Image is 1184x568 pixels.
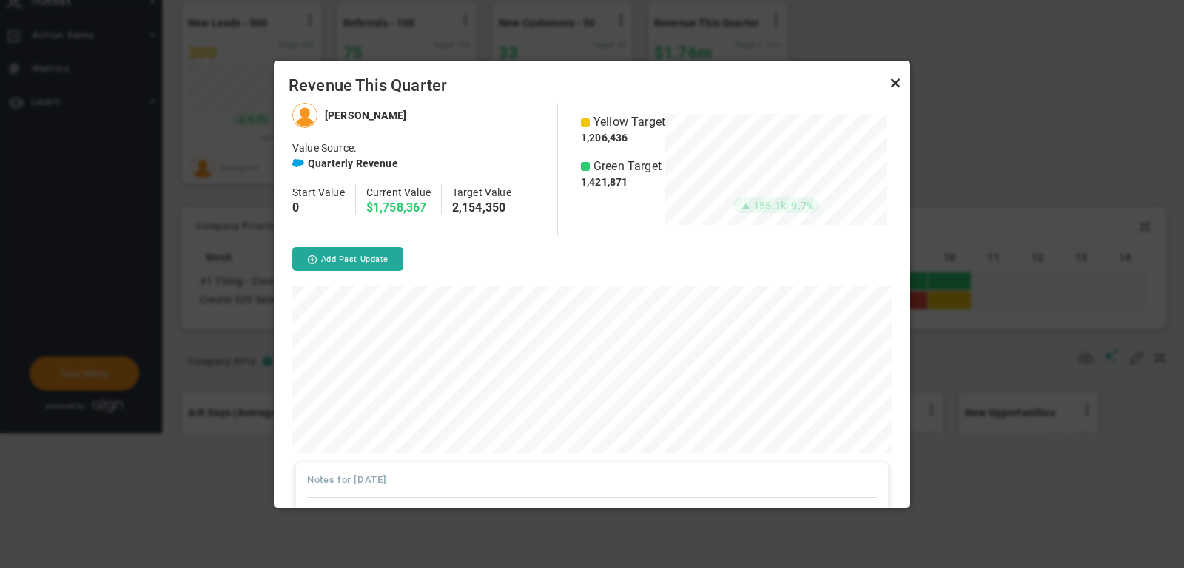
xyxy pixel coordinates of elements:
[289,75,895,96] span: Revenue This Quarter
[887,74,904,92] a: Close
[366,186,431,198] span: Current Value
[292,142,356,154] span: Value Source:
[292,247,403,271] button: Add Past Update
[325,109,406,122] h4: [PERSON_NAME]
[292,201,345,214] h4: 0
[292,157,304,169] span: Salesforce Enabled<br />Sandbox: Quarterly Revenue
[307,473,877,487] h3: Notes for [DATE]
[581,131,665,144] h4: 1,206,436
[581,175,665,189] h4: 1,421,871
[593,158,662,175] span: Green Target
[292,103,317,128] img: Tom Johnson
[366,201,431,214] h4: $1,758,367
[292,186,345,198] span: Start Value
[308,157,398,170] h4: Quarterly Revenue
[452,201,511,214] h4: 2,154,350
[593,114,665,131] span: Yellow Target
[452,186,511,198] span: Target Value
